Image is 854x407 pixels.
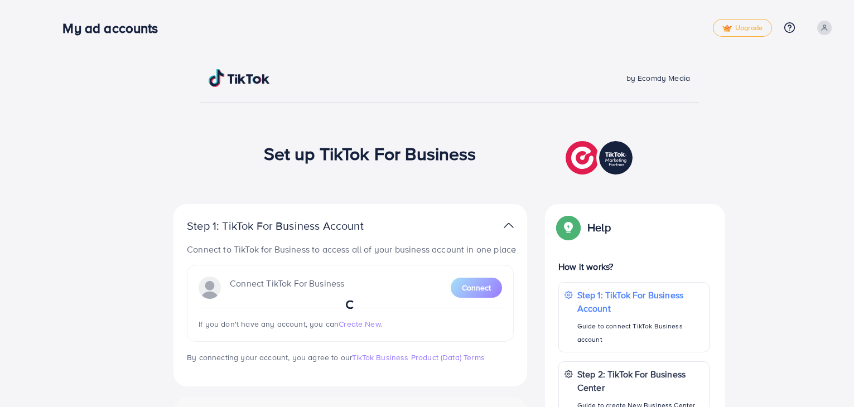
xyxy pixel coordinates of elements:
[577,288,703,315] p: Step 1: TikTok For Business Account
[558,260,710,273] p: How it works?
[209,69,270,87] img: TikTok
[626,72,690,84] span: by Ecomdy Media
[722,25,732,32] img: tick
[187,219,399,232] p: Step 1: TikTok For Business Account
[577,367,703,394] p: Step 2: TikTok For Business Center
[558,217,578,238] img: Popup guide
[722,24,763,32] span: Upgrade
[566,138,635,177] img: TikTok partner
[577,319,703,346] p: Guide to connect TikTok Business account
[62,20,167,36] h3: My ad accounts
[587,221,611,234] p: Help
[713,19,772,37] a: tickUpgrade
[504,217,514,234] img: TikTok partner
[264,143,476,164] h1: Set up TikTok For Business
